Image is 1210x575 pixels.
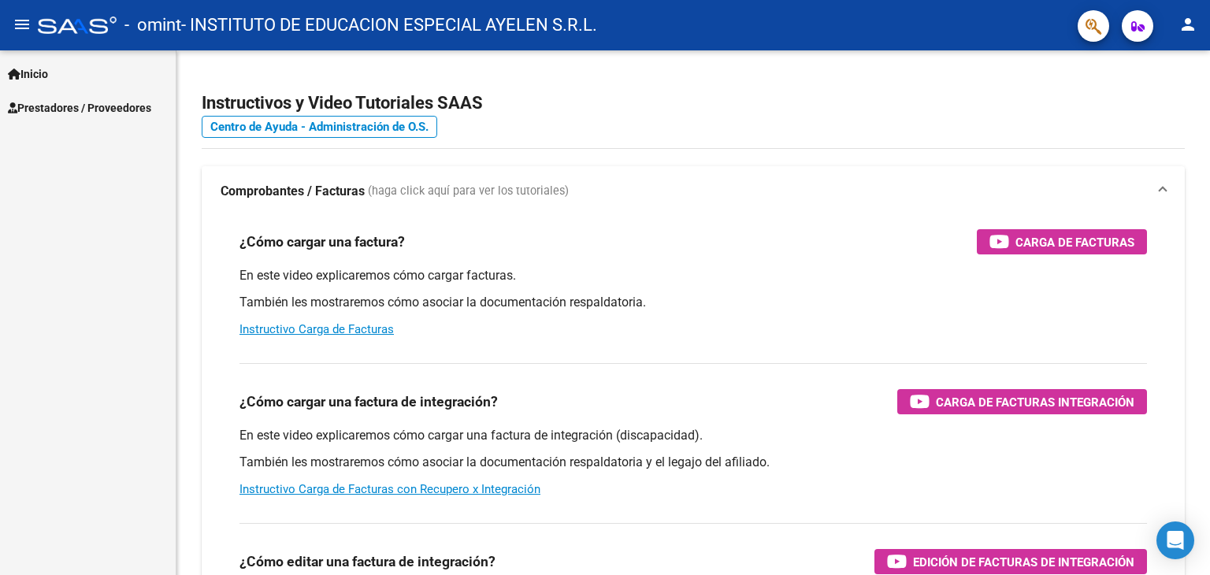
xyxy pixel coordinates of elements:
p: También les mostraremos cómo asociar la documentación respaldatoria. [239,294,1147,311]
a: Instructivo Carga de Facturas [239,322,394,336]
button: Carga de Facturas [977,229,1147,254]
span: Carga de Facturas [1015,232,1134,252]
p: En este video explicaremos cómo cargar una factura de integración (discapacidad). [239,427,1147,444]
mat-icon: menu [13,15,32,34]
a: Centro de Ayuda - Administración de O.S. [202,116,437,138]
mat-expansion-panel-header: Comprobantes / Facturas (haga click aquí para ver los tutoriales) [202,166,1185,217]
h3: ¿Cómo cargar una factura? [239,231,405,253]
span: Inicio [8,65,48,83]
button: Carga de Facturas Integración [897,389,1147,414]
span: Carga de Facturas Integración [936,392,1134,412]
h2: Instructivos y Video Tutoriales SAAS [202,88,1185,118]
h3: ¿Cómo editar una factura de integración? [239,551,496,573]
span: - INSTITUTO DE EDUCACION ESPECIAL AYELEN S.R.L. [181,8,597,43]
p: En este video explicaremos cómo cargar facturas. [239,267,1147,284]
a: Instructivo Carga de Facturas con Recupero x Integración [239,482,540,496]
p: También les mostraremos cómo asociar la documentación respaldatoria y el legajo del afiliado. [239,454,1147,471]
h3: ¿Cómo cargar una factura de integración? [239,391,498,413]
button: Edición de Facturas de integración [874,549,1147,574]
span: Prestadores / Proveedores [8,99,151,117]
span: Edición de Facturas de integración [913,552,1134,572]
div: Open Intercom Messenger [1156,521,1194,559]
span: - omint [124,8,181,43]
span: (haga click aquí para ver los tutoriales) [368,183,569,200]
mat-icon: person [1178,15,1197,34]
strong: Comprobantes / Facturas [221,183,365,200]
